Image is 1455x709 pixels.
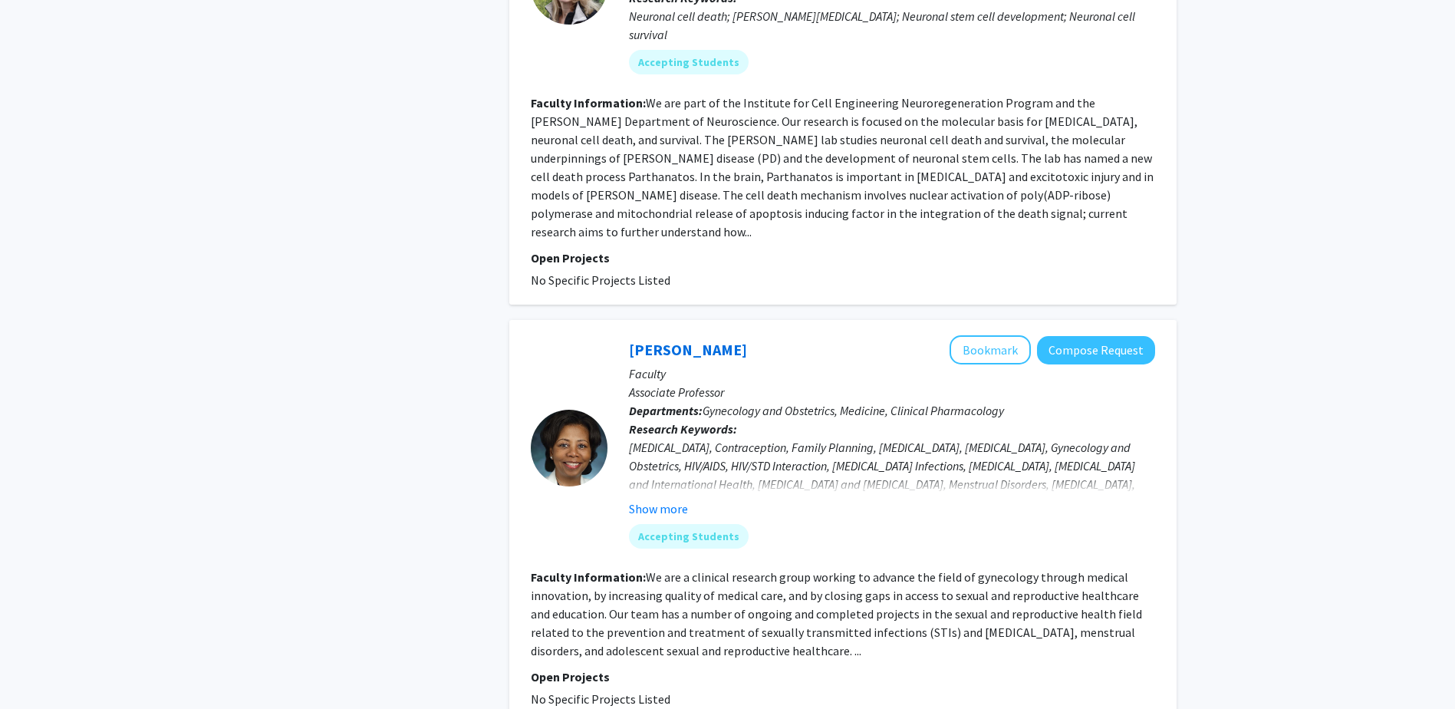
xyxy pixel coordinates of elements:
button: Add Jenell Coleman to Bookmarks [950,335,1031,364]
span: Gynecology and Obstetrics, Medicine, Clinical Pharmacology [703,403,1004,418]
mat-chip: Accepting Students [629,50,749,74]
iframe: Chat [12,640,65,697]
b: Research Keywords: [629,421,737,437]
p: Associate Professor [629,383,1155,401]
p: Faculty [629,364,1155,383]
b: Departments: [629,403,703,418]
div: [MEDICAL_DATA], Contraception, Family Planning, [MEDICAL_DATA], [MEDICAL_DATA], Gynecology and Ob... [629,438,1155,530]
a: [PERSON_NAME] [629,340,747,359]
fg-read-more: We are part of the Institute for Cell Engineering Neuroregeneration Program and the [PERSON_NAME]... [531,95,1154,239]
div: Neuronal cell death; [PERSON_NAME][MEDICAL_DATA]; Neuronal stem cell development; Neuronal cell s... [629,7,1155,44]
p: Open Projects [531,668,1155,686]
button: Compose Request to Jenell Coleman [1037,336,1155,364]
mat-chip: Accepting Students [629,524,749,549]
fg-read-more: We are a clinical research group working to advance the field of gynecology through medical innov... [531,569,1142,658]
span: No Specific Projects Listed [531,691,670,707]
button: Show more [629,500,688,518]
b: Faculty Information: [531,569,646,585]
p: Open Projects [531,249,1155,267]
b: Faculty Information: [531,95,646,110]
span: No Specific Projects Listed [531,272,670,288]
